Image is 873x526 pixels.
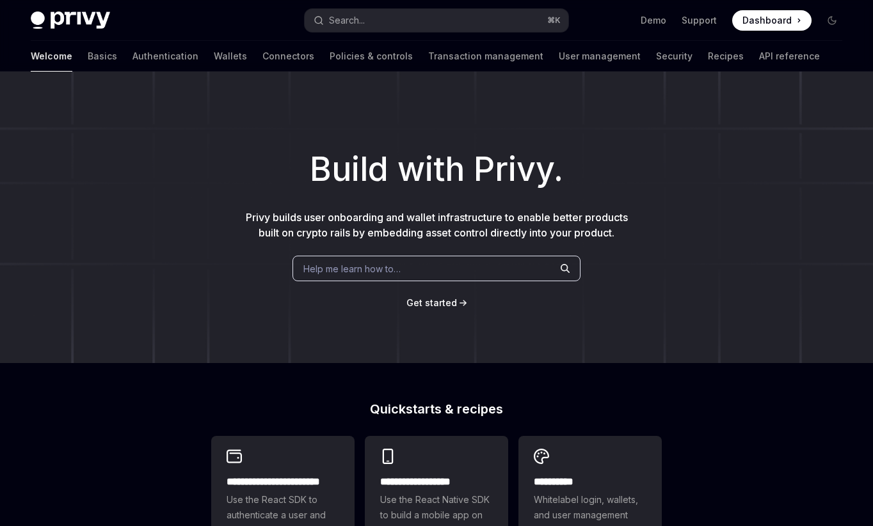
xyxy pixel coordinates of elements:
[88,41,117,72] a: Basics
[732,10,812,31] a: Dashboard
[31,41,72,72] a: Welcome
[305,9,568,32] button: Search...⌘K
[656,41,693,72] a: Security
[559,41,641,72] a: User management
[547,15,561,26] span: ⌘ K
[132,41,198,72] a: Authentication
[406,297,457,309] a: Get started
[214,41,247,72] a: Wallets
[822,10,842,31] button: Toggle dark mode
[428,41,543,72] a: Transaction management
[329,13,365,28] div: Search...
[742,14,792,27] span: Dashboard
[31,12,110,29] img: dark logo
[246,211,628,239] span: Privy builds user onboarding and wallet infrastructure to enable better products built on crypto ...
[641,14,666,27] a: Demo
[303,262,401,275] span: Help me learn how to…
[708,41,744,72] a: Recipes
[262,41,314,72] a: Connectors
[759,41,820,72] a: API reference
[406,297,457,308] span: Get started
[20,144,853,194] h1: Build with Privy.
[211,403,662,415] h2: Quickstarts & recipes
[330,41,413,72] a: Policies & controls
[682,14,717,27] a: Support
